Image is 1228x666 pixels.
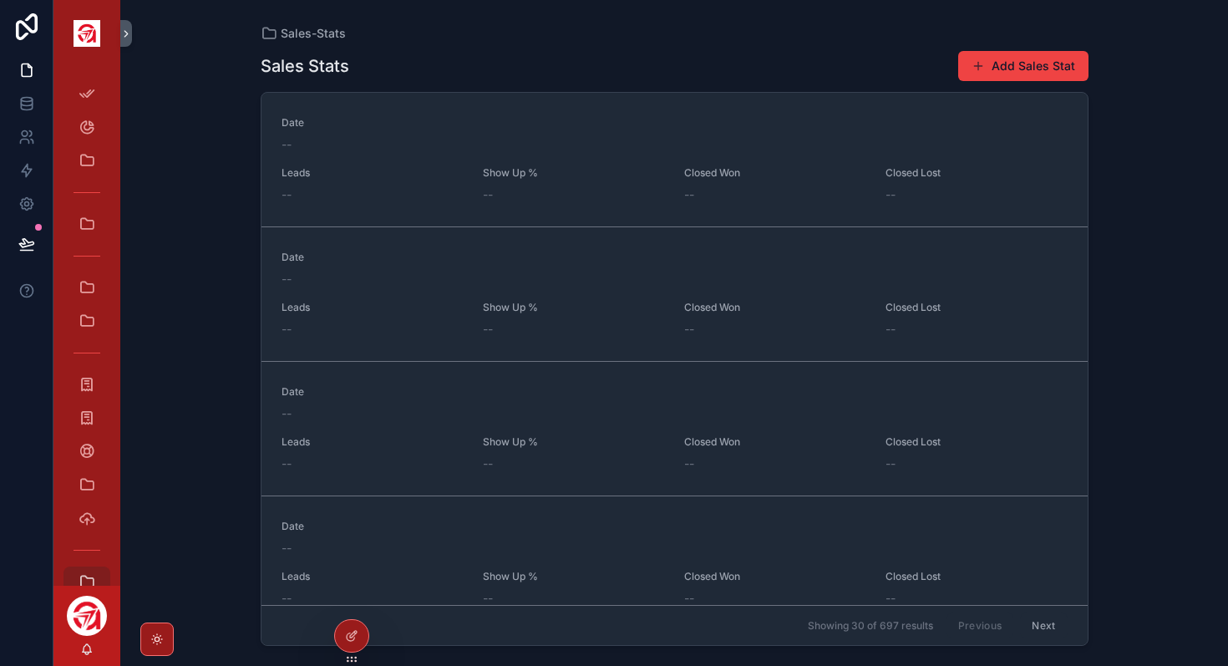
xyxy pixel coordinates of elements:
span: -- [885,455,896,472]
span: Date [282,116,1068,130]
a: Date--Leads--Show Up %--Closed Won--Closed Lost-- [261,226,1088,361]
span: Sales-Stats [281,25,346,42]
a: Date--Leads--Show Up %--Closed Won--Closed Lost-- [261,93,1088,226]
span: Closed Lost [885,166,1067,180]
span: -- [282,321,292,338]
span: Closed Won [684,435,865,449]
span: Leads [282,435,463,449]
img: App logo [74,20,100,47]
span: Closed Lost [885,301,1067,314]
span: Closed Lost [885,570,1067,583]
span: Leads [282,301,463,314]
span: Show Up % [483,301,664,314]
span: -- [282,540,292,557]
span: Closed Won [684,301,865,314]
span: -- [282,136,292,153]
span: Leads [282,166,463,180]
span: -- [885,321,896,338]
span: -- [684,321,694,338]
a: Sales-Stats [261,25,346,42]
span: -- [483,590,493,607]
span: -- [282,271,292,287]
div: scrollable content [53,67,120,586]
span: -- [684,186,694,203]
span: -- [483,321,493,338]
span: -- [885,186,896,203]
span: Closed Lost [885,435,1067,449]
span: -- [684,590,694,607]
button: Next [1020,613,1067,638]
button: Add Sales Stat [958,51,1088,81]
span: -- [483,455,493,472]
span: -- [282,455,292,472]
span: Date [282,385,1068,399]
span: Date [282,520,1068,533]
h1: Sales Stats [261,54,349,78]
span: -- [282,590,292,607]
span: Closed Won [684,570,865,583]
span: Date [282,251,1068,264]
span: Showing 30 of 697 results [808,619,933,633]
span: Show Up % [483,166,664,180]
span: -- [885,590,896,607]
span: -- [684,455,694,472]
span: Show Up % [483,570,664,583]
span: -- [282,405,292,422]
span: Show Up % [483,435,664,449]
a: Date--Leads--Show Up %--Closed Won--Closed Lost-- [261,361,1088,496]
span: Leads [282,570,463,583]
span: Closed Won [684,166,865,180]
span: -- [282,186,292,203]
span: -- [483,186,493,203]
a: Date--Leads--Show Up %--Closed Won--Closed Lost-- [261,496,1088,630]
